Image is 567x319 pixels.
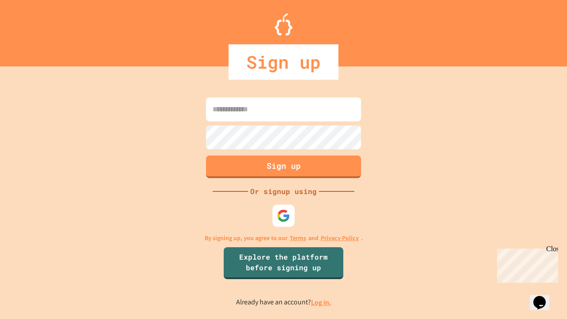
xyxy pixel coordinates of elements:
[229,44,338,80] div: Sign up
[236,297,331,308] p: Already have an account?
[321,233,359,243] a: Privacy Policy
[206,156,361,178] button: Sign up
[275,13,292,35] img: Logo.svg
[224,247,343,279] a: Explore the platform before signing up
[530,284,558,310] iframe: chat widget
[248,186,319,197] div: Or signup using
[4,4,61,56] div: Chat with us now!Close
[205,233,363,243] p: By signing up, you agree to our and .
[311,298,331,307] a: Log in.
[277,209,290,222] img: google-icon.svg
[290,233,306,243] a: Terms
[493,245,558,283] iframe: chat widget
